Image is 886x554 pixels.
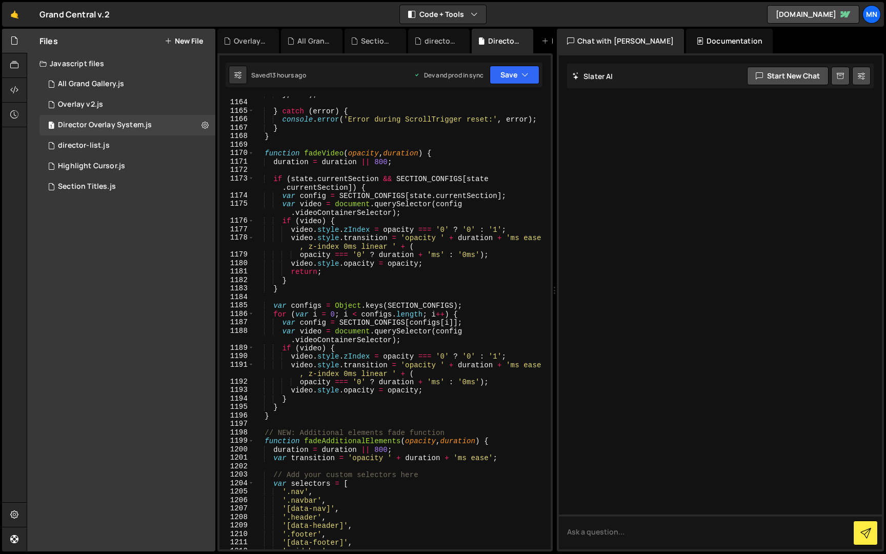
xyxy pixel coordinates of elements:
div: Saved [251,71,306,80]
div: 15298/43117.js [39,156,215,176]
div: 1187 [219,318,254,327]
div: 1192 [219,378,254,386]
div: 1176 [219,216,254,225]
div: 1183 [219,284,254,293]
div: Dev and prod in sync [414,71,484,80]
span: 1 [48,122,54,130]
button: New File [165,37,203,45]
div: 15298/42891.js [39,115,215,135]
h2: Files [39,35,58,47]
div: 1181 [219,267,254,276]
div: 15298/40379.js [39,135,215,156]
div: 1205 [219,487,254,496]
div: 1197 [219,420,254,428]
div: Javascript files [27,53,215,74]
div: Section Titles.js [58,182,116,191]
div: 1164 [219,98,254,107]
div: Chat with [PERSON_NAME] [557,29,684,53]
div: 1195 [219,403,254,411]
div: 1210 [219,530,254,539]
div: Director Overlay System.js [58,121,152,130]
div: 1175 [219,200,254,216]
div: 15298/43578.js [39,74,215,94]
div: 1173 [219,174,254,191]
a: 🤙 [2,2,27,27]
div: 1203 [219,470,254,479]
div: 1171 [219,157,254,166]
h2: Slater AI [572,71,613,81]
div: 15298/40223.js [39,176,215,197]
div: 1194 [219,394,254,403]
a: [DOMAIN_NAME] [767,5,859,24]
div: 1196 [219,411,254,420]
div: All Grand Gallery.js [58,80,124,89]
div: 1174 [219,191,254,200]
div: 1190 [219,352,254,361]
button: Start new chat [747,67,829,85]
div: director-list.js [425,36,457,46]
div: 1207 [219,504,254,513]
div: 1199 [219,437,254,445]
div: 1211 [219,538,254,547]
div: 1206 [219,496,254,505]
div: 1165 [219,107,254,115]
div: Highlight Cursor.js [58,162,125,171]
div: 1168 [219,132,254,141]
div: 1177 [219,225,254,234]
div: Section Titles.js [361,36,394,46]
div: 1166 [219,115,254,124]
div: 1189 [219,344,254,352]
div: 15298/45944.js [39,94,215,115]
div: New File [541,36,585,46]
div: All Grand Gallery.js [297,36,330,46]
div: Director Overlay System.js [488,36,521,46]
div: Documentation [686,29,773,53]
div: 1186 [219,310,254,319]
div: 1178 [219,233,254,250]
div: Overlay v2.js [234,36,267,46]
div: 1167 [219,124,254,132]
div: 13 hours ago [270,71,306,80]
div: 1200 [219,445,254,454]
div: 1209 [219,521,254,530]
div: 1182 [219,276,254,285]
a: MN [862,5,881,24]
div: 1172 [219,166,254,174]
div: 1193 [219,386,254,394]
div: 1170 [219,149,254,157]
div: Grand Central v.2 [39,8,110,21]
div: 1180 [219,259,254,268]
div: 1198 [219,428,254,437]
div: 1169 [219,141,254,149]
div: 1184 [219,293,254,302]
div: 1191 [219,361,254,378]
div: director-list.js [58,141,110,150]
div: 1185 [219,301,254,310]
div: 1204 [219,479,254,488]
button: Code + Tools [400,5,486,24]
div: 1201 [219,453,254,462]
div: 1202 [219,462,254,471]
div: 1179 [219,250,254,259]
button: Save [490,66,539,84]
div: Overlay v2.js [58,100,103,109]
div: 1188 [219,327,254,344]
div: 1208 [219,513,254,522]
